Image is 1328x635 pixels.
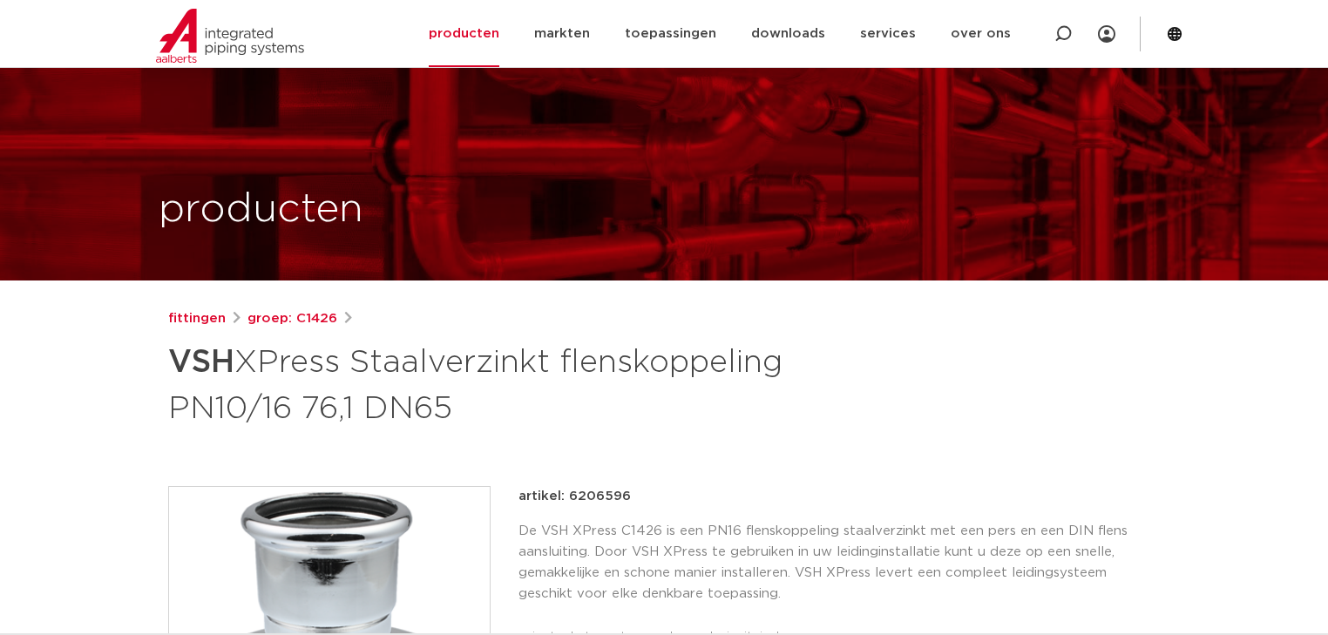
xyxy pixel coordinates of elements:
[518,521,1160,605] p: De VSH XPress C1426 is een PN16 flenskoppeling staalverzinkt met een pers en een DIN flens aanslu...
[518,486,631,507] p: artikel: 6206596
[159,182,363,238] h1: producten
[168,308,226,329] a: fittingen
[168,336,823,430] h1: XPress Staalverzinkt flenskoppeling PN10/16 76,1 DN65
[168,347,234,378] strong: VSH
[247,308,337,329] a: groep: C1426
